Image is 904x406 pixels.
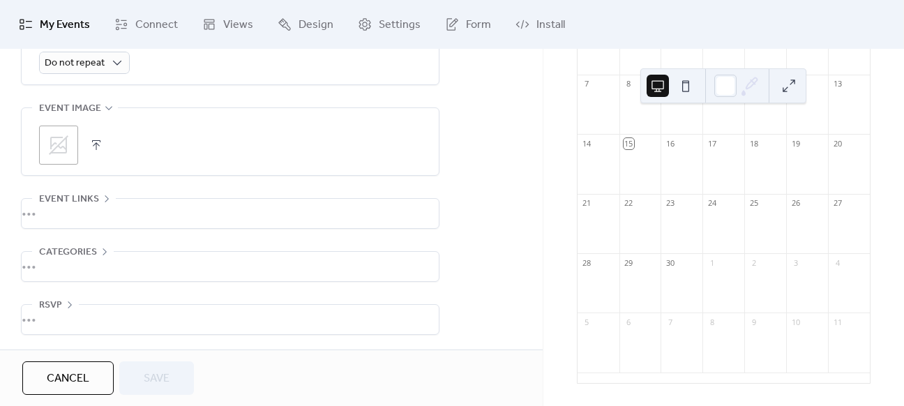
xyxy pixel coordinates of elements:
[135,17,178,33] span: Connect
[347,6,431,43] a: Settings
[748,198,759,209] div: 25
[435,6,502,43] a: Form
[39,126,78,165] div: ;
[832,257,843,268] div: 4
[8,6,100,43] a: My Events
[707,317,717,327] div: 8
[790,317,801,327] div: 10
[104,6,188,43] a: Connect
[582,257,592,268] div: 28
[466,17,491,33] span: Form
[624,79,634,89] div: 8
[832,198,843,209] div: 27
[582,317,592,327] div: 5
[665,138,675,149] div: 16
[832,79,843,89] div: 13
[665,317,675,327] div: 7
[624,257,634,268] div: 29
[832,138,843,149] div: 20
[22,305,439,334] div: •••
[39,100,101,117] span: Event image
[624,317,634,327] div: 6
[223,17,253,33] span: Views
[790,138,801,149] div: 19
[790,257,801,268] div: 3
[748,257,759,268] div: 2
[299,17,333,33] span: Design
[22,199,439,228] div: •••
[665,198,675,209] div: 23
[665,257,675,268] div: 30
[832,317,843,327] div: 11
[748,138,759,149] div: 18
[505,6,575,43] a: Install
[45,54,105,73] span: Do not repeat
[707,257,717,268] div: 1
[267,6,344,43] a: Design
[379,17,421,33] span: Settings
[624,138,634,149] div: 15
[707,138,717,149] div: 17
[39,244,97,261] span: Categories
[582,198,592,209] div: 21
[624,198,634,209] div: 22
[582,138,592,149] div: 14
[192,6,264,43] a: Views
[47,370,89,387] span: Cancel
[790,198,801,209] div: 26
[39,297,62,314] span: RSVP
[536,17,565,33] span: Install
[707,198,717,209] div: 24
[22,252,439,281] div: •••
[22,361,114,395] button: Cancel
[39,191,99,208] span: Event links
[748,317,759,327] div: 9
[582,79,592,89] div: 7
[40,17,90,33] span: My Events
